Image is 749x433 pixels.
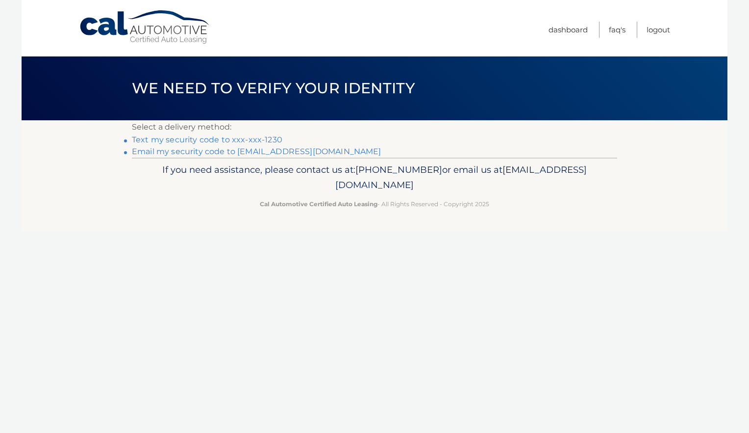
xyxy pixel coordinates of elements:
[647,22,670,38] a: Logout
[132,120,617,134] p: Select a delivery method:
[138,162,611,193] p: If you need assistance, please contact us at: or email us at
[609,22,625,38] a: FAQ's
[132,79,415,97] span: We need to verify your identity
[132,147,381,156] a: Email my security code to [EMAIL_ADDRESS][DOMAIN_NAME]
[260,200,377,208] strong: Cal Automotive Certified Auto Leasing
[138,199,611,209] p: - All Rights Reserved - Copyright 2025
[549,22,588,38] a: Dashboard
[355,164,442,175] span: [PHONE_NUMBER]
[79,10,211,45] a: Cal Automotive
[132,135,282,144] a: Text my security code to xxx-xxx-1230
